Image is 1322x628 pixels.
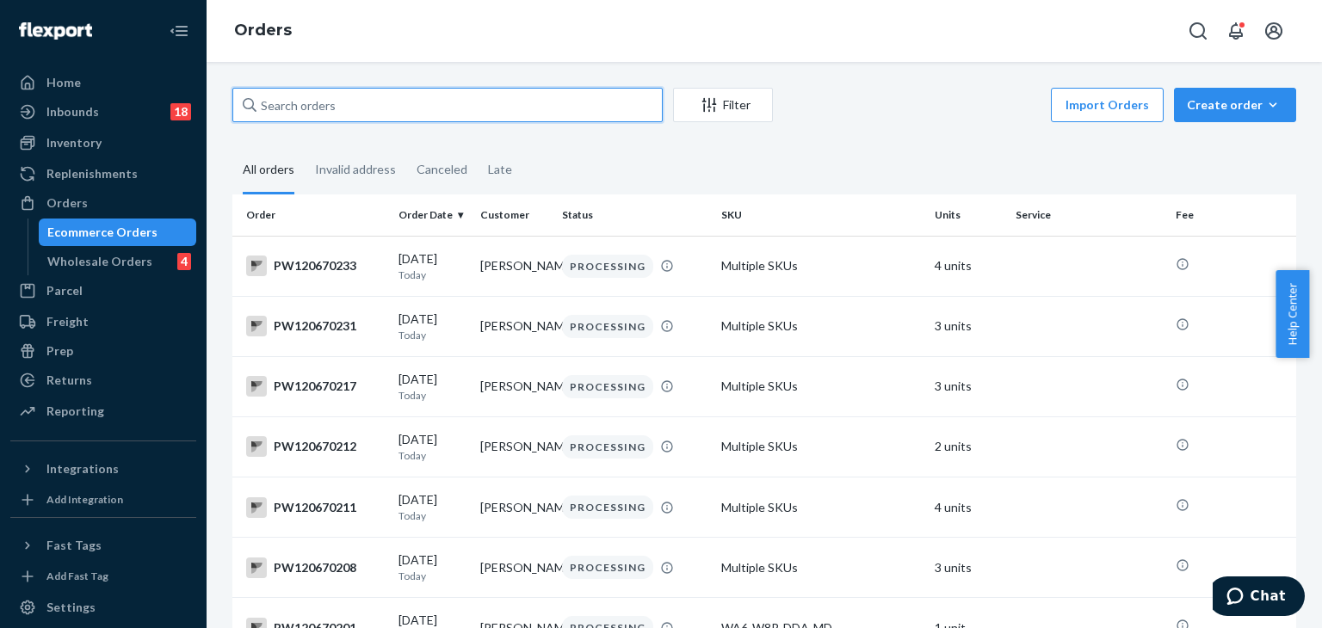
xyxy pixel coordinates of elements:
[714,236,927,296] td: Multiple SKUs
[170,103,191,120] div: 18
[1174,88,1296,122] button: Create order
[714,296,927,356] td: Multiple SKUs
[10,98,196,126] a: Inbounds18
[10,308,196,336] a: Freight
[1169,194,1296,236] th: Fee
[46,372,92,389] div: Returns
[10,566,196,587] a: Add Fast Tag
[562,556,653,579] div: PROCESSING
[398,388,466,403] p: Today
[714,477,927,538] td: Multiple SKUs
[562,435,653,459] div: PROCESSING
[177,253,191,270] div: 4
[46,403,104,420] div: Reporting
[10,337,196,365] a: Prep
[480,207,548,222] div: Customer
[1276,270,1309,358] button: Help Center
[928,477,1010,538] td: 4 units
[398,448,466,463] p: Today
[473,296,555,356] td: [PERSON_NAME]
[46,569,108,583] div: Add Fast Tag
[46,134,102,151] div: Inventory
[673,88,773,122] button: Filter
[10,489,196,510] a: Add Integration
[417,147,467,192] div: Canceled
[1051,88,1164,122] button: Import Orders
[243,147,294,194] div: All orders
[473,236,555,296] td: [PERSON_NAME]
[714,194,927,236] th: SKU
[10,366,196,394] a: Returns
[46,492,123,507] div: Add Integration
[398,250,466,282] div: [DATE]
[47,253,152,270] div: Wholesale Orders
[10,397,196,425] a: Reporting
[928,356,1010,416] td: 3 units
[562,496,653,519] div: PROCESSING
[398,328,466,342] p: Today
[46,460,119,477] div: Integrations
[398,551,466,583] div: [DATE]
[232,88,663,122] input: Search orders
[315,147,396,192] div: Invalid address
[398,311,466,342] div: [DATE]
[10,532,196,559] button: Fast Tags
[46,282,83,299] div: Parcel
[246,376,385,397] div: PW120670217
[473,477,555,538] td: [PERSON_NAME]
[10,69,196,96] a: Home
[1257,14,1291,48] button: Open account menu
[1187,96,1283,114] div: Create order
[555,194,714,236] th: Status
[246,497,385,518] div: PW120670211
[10,160,196,188] a: Replenishments
[473,356,555,416] td: [PERSON_NAME]
[1181,14,1215,48] button: Open Search Box
[162,14,196,48] button: Close Navigation
[928,538,1010,598] td: 3 units
[473,416,555,477] td: [PERSON_NAME]
[19,22,92,40] img: Flexport logo
[39,248,197,275] a: Wholesale Orders4
[46,313,89,330] div: Freight
[46,103,99,120] div: Inbounds
[928,236,1010,296] td: 4 units
[674,96,772,114] div: Filter
[928,416,1010,477] td: 2 units
[562,375,653,398] div: PROCESSING
[46,599,96,616] div: Settings
[1213,576,1305,619] iframe: Opens a widget where you can chat to one of our agents
[398,268,466,282] p: Today
[46,537,102,554] div: Fast Tags
[47,224,158,241] div: Ecommerce Orders
[473,538,555,598] td: [PERSON_NAME]
[234,21,292,40] a: Orders
[246,557,385,578] div: PW120670208
[46,165,138,182] div: Replenishments
[714,538,927,598] td: Multiple SKUs
[246,256,385,276] div: PW120670233
[220,6,306,56] ol: breadcrumbs
[46,342,73,360] div: Prep
[232,194,392,236] th: Order
[398,371,466,403] div: [DATE]
[46,194,88,212] div: Orders
[246,436,385,457] div: PW120670212
[10,129,196,157] a: Inventory
[488,147,512,192] div: Late
[398,431,466,463] div: [DATE]
[714,356,927,416] td: Multiple SKUs
[928,296,1010,356] td: 3 units
[10,277,196,305] a: Parcel
[928,194,1010,236] th: Units
[392,194,473,236] th: Order Date
[10,189,196,217] a: Orders
[398,508,466,523] p: Today
[398,569,466,583] p: Today
[398,491,466,523] div: [DATE]
[1219,14,1253,48] button: Open notifications
[562,255,653,278] div: PROCESSING
[562,315,653,338] div: PROCESSING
